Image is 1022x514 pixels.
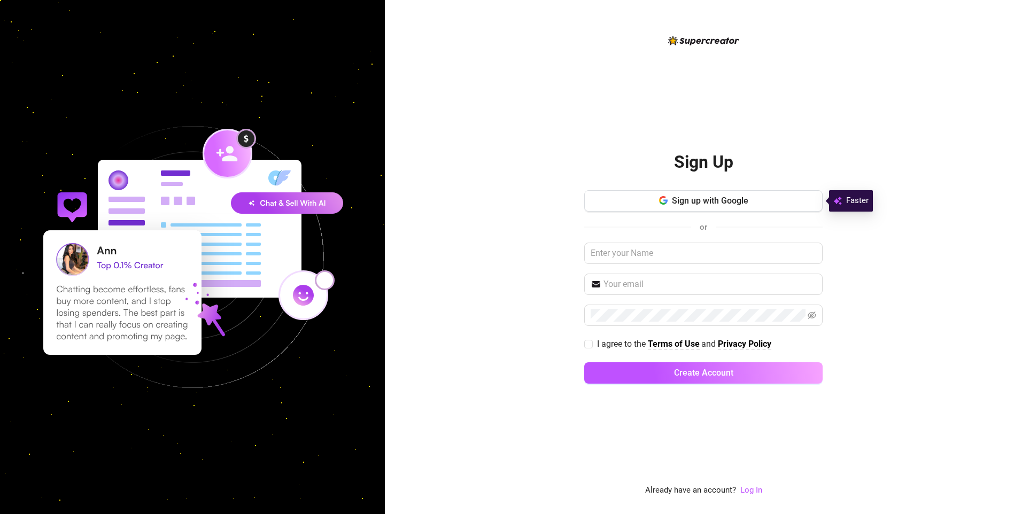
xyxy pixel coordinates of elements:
[740,484,762,497] a: Log In
[584,190,823,212] button: Sign up with Google
[718,339,771,349] strong: Privacy Policy
[833,194,842,207] img: svg%3e
[668,36,739,45] img: logo-BBDzfeDw.svg
[718,339,771,350] a: Privacy Policy
[584,362,823,384] button: Create Account
[648,339,700,349] strong: Terms of Use
[674,368,733,378] span: Create Account
[672,196,748,206] span: Sign up with Google
[700,222,707,232] span: or
[603,278,816,291] input: Your email
[740,485,762,495] a: Log In
[597,339,648,349] span: I agree to the
[7,72,377,442] img: signup-background-D0MIrEPF.svg
[648,339,700,350] a: Terms of Use
[701,339,718,349] span: and
[645,484,736,497] span: Already have an account?
[674,151,733,173] h2: Sign Up
[808,311,816,320] span: eye-invisible
[846,194,869,207] span: Faster
[584,243,823,264] input: Enter your Name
